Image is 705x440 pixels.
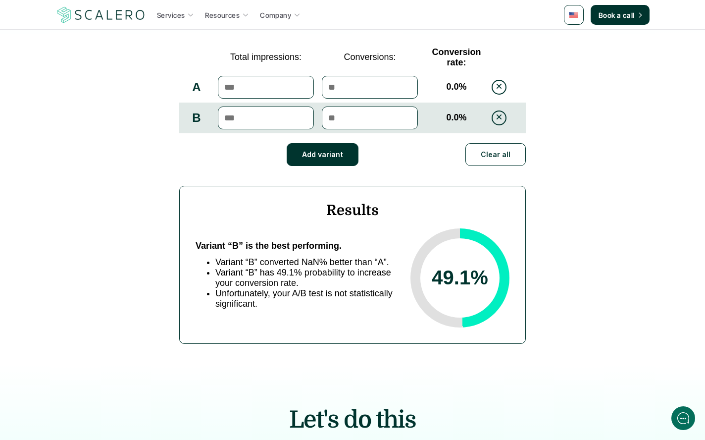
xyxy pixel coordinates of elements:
[55,6,147,24] a: Scalero company logo
[432,267,488,289] span: 49.1 %
[591,5,650,25] a: Book a call
[214,43,318,72] td: Total impressions:
[422,103,491,133] td: 0.0 %
[287,143,358,166] button: Add variant
[215,288,393,309] span: Unfortunately, your A/B test is not statistically significant.
[95,403,610,437] h2: Let's do this
[196,202,509,219] h4: Results
[55,5,147,24] img: Scalero company logo
[422,43,491,72] td: Conversion rate:
[64,137,119,145] span: New conversation
[215,268,391,288] span: Variant “B” has 49.1% probability to increase your conversion rate.
[318,43,422,72] td: Conversions:
[157,10,185,20] p: Services
[179,103,214,133] td: B
[465,143,526,166] button: Clear all
[599,10,635,20] p: Book a call
[215,257,389,267] span: Variant “B” converted NaN% better than “A”.
[179,72,214,103] td: A
[15,131,183,151] button: New conversation
[260,10,291,20] p: Company
[196,241,342,251] span: Variant “B” is the best performing.
[15,66,183,113] h2: Let us know if we can help with lifecycle marketing.
[205,10,240,20] p: Resources
[671,406,695,430] iframe: gist-messenger-bubble-iframe
[422,72,491,103] td: 0.0 %
[83,346,125,353] span: We run on Gist
[15,48,183,64] h1: Hi! Welcome to [GEOGRAPHIC_DATA].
